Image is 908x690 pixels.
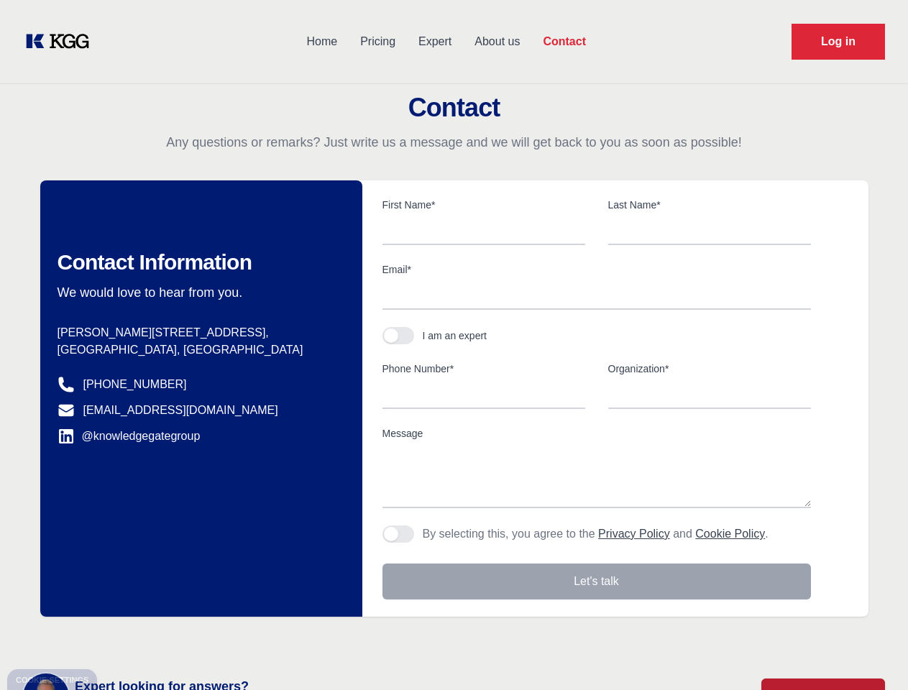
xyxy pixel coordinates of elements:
a: Home [295,23,349,60]
label: Organization* [608,362,811,376]
p: By selecting this, you agree to the and . [423,525,769,543]
iframe: Chat Widget [836,621,908,690]
a: About us [463,23,531,60]
p: [GEOGRAPHIC_DATA], [GEOGRAPHIC_DATA] [58,341,339,359]
label: Phone Number* [382,362,585,376]
a: Pricing [349,23,407,60]
p: We would love to hear from you. [58,284,339,301]
label: Email* [382,262,811,277]
label: First Name* [382,198,585,212]
p: Any questions or remarks? Just write us a message and we will get back to you as soon as possible! [17,134,891,151]
a: Contact [531,23,597,60]
a: Privacy Policy [598,528,670,540]
a: @knowledgegategroup [58,428,201,445]
a: Request Demo [792,24,885,60]
a: [PHONE_NUMBER] [83,376,187,393]
div: Cookie settings [16,676,88,684]
a: KOL Knowledge Platform: Talk to Key External Experts (KEE) [23,30,101,53]
a: Cookie Policy [695,528,765,540]
div: I am an expert [423,328,487,343]
a: Expert [407,23,463,60]
label: Last Name* [608,198,811,212]
h2: Contact Information [58,249,339,275]
a: [EMAIL_ADDRESS][DOMAIN_NAME] [83,402,278,419]
button: Let's talk [382,563,811,599]
h2: Contact [17,93,891,122]
p: [PERSON_NAME][STREET_ADDRESS], [58,324,339,341]
label: Message [382,426,811,441]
